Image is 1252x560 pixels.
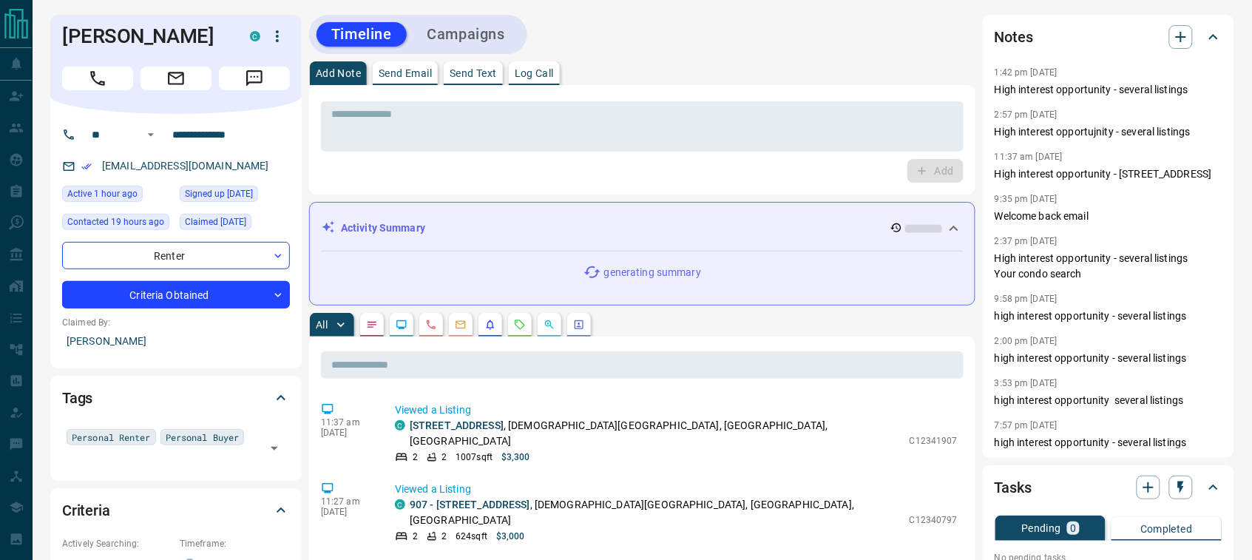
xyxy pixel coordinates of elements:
p: Claimed By: [62,316,290,329]
svg: Listing Alerts [484,319,496,331]
div: Mon Aug 18 2025 [62,186,172,206]
div: Activity Summary [322,215,963,242]
p: Pending [1021,523,1061,533]
div: condos.ca [395,420,405,431]
p: High interest opportunity - [STREET_ADDRESS] [995,166,1222,182]
span: Personal Renter [72,430,151,445]
p: [DATE] [321,507,373,517]
p: All [316,320,328,330]
p: C12340797 [910,513,958,527]
p: High interest opportunity - several listings [995,82,1222,98]
p: 2 [413,530,418,543]
div: Criteria [62,493,290,528]
div: Tue Jan 11 2022 [180,186,290,206]
p: 7:57 pm [DATE] [995,420,1058,431]
a: 907 - [STREET_ADDRESS] [410,499,530,510]
p: 11:37 am [DATE] [995,152,1063,162]
span: Message [219,67,290,90]
p: 624 sqft [456,530,487,543]
p: high interest opportunity - several listings [995,308,1222,324]
div: Tasks [995,470,1222,505]
p: Send Email [379,68,432,78]
span: Call [62,67,133,90]
p: high interest opportunity - several listings [995,435,1222,451]
p: generating summary [604,265,701,280]
button: Campaigns [413,22,520,47]
div: Notes [995,19,1222,55]
p: 9:35 pm [DATE] [995,194,1058,204]
a: [EMAIL_ADDRESS][DOMAIN_NAME] [102,160,269,172]
p: 9:58 pm [DATE] [995,294,1058,304]
p: $3,300 [501,451,530,464]
span: Signed up [DATE] [185,186,253,201]
svg: Emails [455,319,467,331]
p: 1:42 pm [DATE] [995,67,1058,78]
p: high interest opportunity - several listings [995,351,1222,366]
span: Email [141,67,212,90]
h2: Criteria [62,499,110,522]
div: Criteria Obtained [62,281,290,308]
p: Send Text [450,68,497,78]
h2: Tags [62,386,92,410]
svg: Requests [514,319,526,331]
svg: Opportunities [544,319,555,331]
div: Tags [62,380,290,416]
p: [DATE] [321,428,373,438]
p: Actively Searching: [62,537,172,550]
span: Personal Buyer [166,430,240,445]
a: [STREET_ADDRESS] [410,419,504,431]
p: Activity Summary [341,220,425,236]
p: 11:37 am [321,417,373,428]
p: Viewed a Listing [395,402,958,418]
span: Active 1 hour ago [67,186,138,201]
p: Viewed a Listing [395,482,958,497]
h2: Tasks [995,476,1032,499]
p: High interest opportunity - several listings Your condo search [995,251,1222,282]
svg: Notes [366,319,378,331]
p: 3:53 pm [DATE] [995,378,1058,388]
p: Welcome back email [995,209,1222,224]
span: Contacted 19 hours ago [67,215,164,229]
p: [PERSON_NAME] [62,329,290,354]
p: Log Call [515,68,554,78]
svg: Calls [425,319,437,331]
p: Completed [1140,524,1193,534]
h2: Notes [995,25,1033,49]
p: 11:27 am [321,496,373,507]
p: 2:00 pm [DATE] [995,336,1058,346]
p: Add Note [316,68,361,78]
div: Sun Aug 17 2025 [62,214,172,235]
p: 1007 sqft [456,451,493,464]
p: C12341907 [910,434,958,448]
p: 2:37 pm [DATE] [995,236,1058,246]
svg: Agent Actions [573,319,585,331]
div: condos.ca [250,31,260,41]
p: Timeframe: [180,537,290,550]
button: Open [142,126,160,144]
p: 0 [1070,523,1076,533]
button: Timeline [317,22,407,47]
div: Tue Jan 11 2022 [180,214,290,235]
p: 2 [441,530,447,543]
div: condos.ca [395,499,405,510]
p: high interest opportunity several listings [995,393,1222,408]
p: 2 [441,451,447,464]
p: 2:57 pm [DATE] [995,109,1058,120]
p: , [DEMOGRAPHIC_DATA][GEOGRAPHIC_DATA], [GEOGRAPHIC_DATA], [GEOGRAPHIC_DATA] [410,418,902,449]
svg: Email Verified [81,161,92,172]
p: $3,000 [496,530,525,543]
p: , [DEMOGRAPHIC_DATA][GEOGRAPHIC_DATA], [GEOGRAPHIC_DATA], [GEOGRAPHIC_DATA] [410,497,902,528]
svg: Lead Browsing Activity [396,319,407,331]
span: Claimed [DATE] [185,215,246,229]
p: 2 [413,451,418,464]
p: High interest opportujnity - several listings [995,124,1222,140]
div: Renter [62,242,290,269]
h1: [PERSON_NAME] [62,24,228,48]
button: Open [264,438,285,459]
